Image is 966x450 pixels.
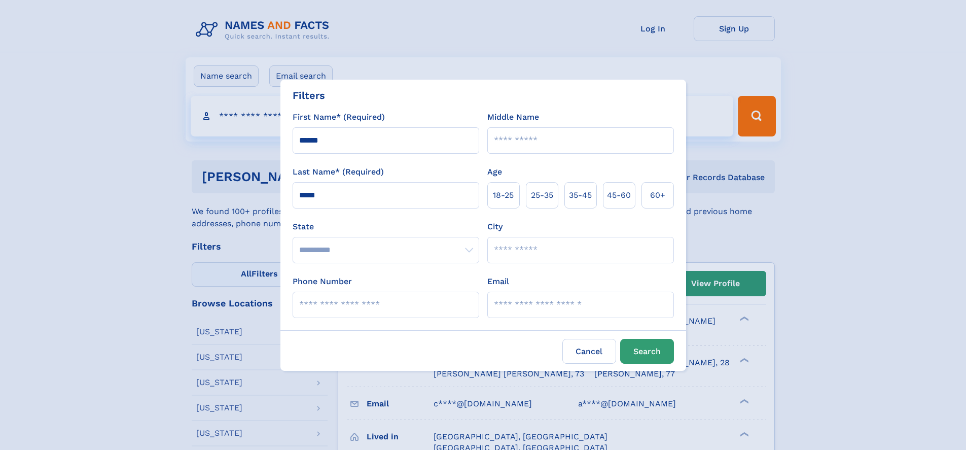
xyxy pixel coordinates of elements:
div: Filters [293,88,325,103]
label: First Name* (Required) [293,111,385,123]
span: 18‑25 [493,189,514,201]
label: Cancel [562,339,616,364]
label: Middle Name [487,111,539,123]
span: 25‑35 [531,189,553,201]
label: City [487,221,503,233]
label: Last Name* (Required) [293,166,384,178]
span: 60+ [650,189,665,201]
label: Age [487,166,502,178]
button: Search [620,339,674,364]
label: Phone Number [293,275,352,288]
label: Email [487,275,509,288]
span: 45‑60 [607,189,631,201]
span: 35‑45 [569,189,592,201]
label: State [293,221,479,233]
